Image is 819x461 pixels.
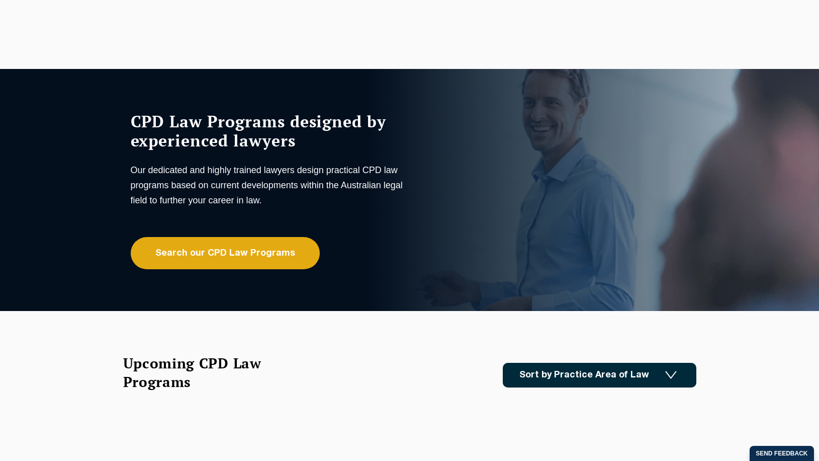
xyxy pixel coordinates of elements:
[131,163,407,208] p: Our dedicated and highly trained lawyers design practical CPD law programs based on current devel...
[665,371,677,379] img: Icon
[131,237,320,269] a: Search our CPD Law Programs
[503,363,696,388] a: Sort by Practice Area of Law
[123,354,287,391] h2: Upcoming CPD Law Programs
[131,112,407,150] h1: CPD Law Programs designed by experienced lawyers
